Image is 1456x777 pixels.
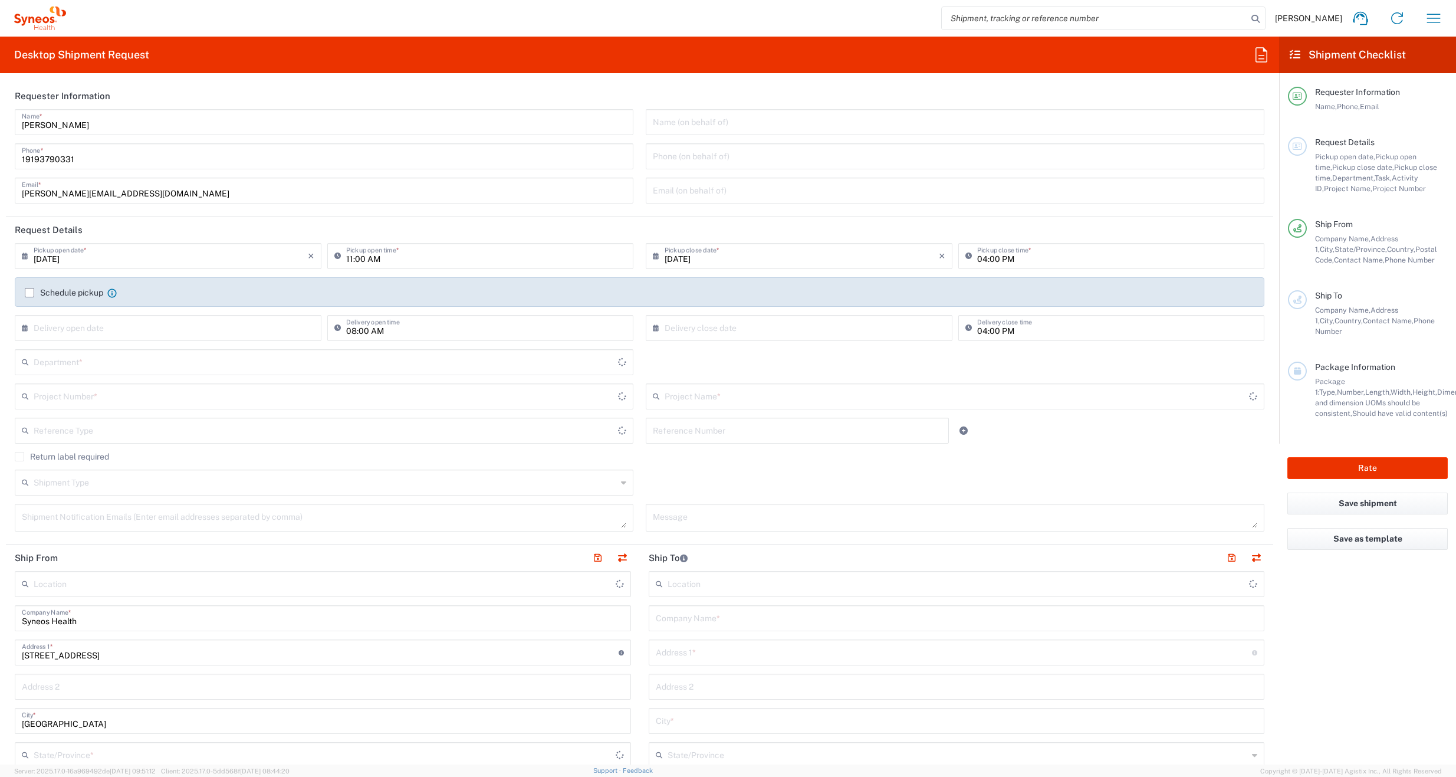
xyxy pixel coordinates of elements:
span: Project Number [1372,184,1426,193]
span: Should have valid content(s) [1352,409,1448,418]
span: Height, [1412,388,1437,396]
h2: Desktop Shipment Request [14,48,149,62]
span: Number, [1337,388,1365,396]
h2: Ship From [15,552,58,564]
span: Country, [1335,316,1363,325]
span: Ship To [1315,291,1342,300]
span: Width, [1391,388,1412,396]
span: Company Name, [1315,306,1370,314]
button: Save as template [1287,528,1448,550]
i: × [308,247,314,265]
span: Task, [1375,173,1392,182]
label: Schedule pickup [25,288,103,297]
h2: Ship To [649,552,688,564]
span: City, [1320,245,1335,254]
input: Shipment, tracking or reference number [942,7,1247,29]
span: State/Province, [1335,245,1387,254]
span: Client: 2025.17.0-5dd568f [161,768,290,775]
h2: Shipment Checklist [1290,48,1406,62]
span: [PERSON_NAME] [1275,13,1342,24]
span: Server: 2025.17.0-16a969492de [14,768,156,775]
span: Requester Information [1315,87,1400,97]
span: [DATE] 08:44:20 [240,768,290,775]
button: Rate [1287,457,1448,479]
span: Email [1360,102,1379,111]
span: Phone, [1337,102,1360,111]
span: Name, [1315,102,1337,111]
i: × [939,247,945,265]
span: City, [1320,316,1335,325]
span: Package Information [1315,362,1395,372]
span: Contact Name, [1363,316,1414,325]
span: Department, [1332,173,1375,182]
span: Ship From [1315,219,1353,229]
span: Copyright © [DATE]-[DATE] Agistix Inc., All Rights Reserved [1260,766,1442,776]
label: Return label required [15,452,109,461]
h2: Request Details [15,224,83,236]
span: Type, [1319,388,1337,396]
a: Support [593,767,623,774]
a: Feedback [623,767,653,774]
span: Project Name, [1324,184,1372,193]
span: Phone Number [1385,255,1435,264]
span: Package 1: [1315,377,1345,396]
span: Length, [1365,388,1391,396]
span: Contact Name, [1334,255,1385,264]
span: Pickup open date, [1315,152,1375,161]
span: Company Name, [1315,234,1370,243]
span: [DATE] 09:51:12 [110,768,156,775]
a: Add Reference [955,422,972,439]
span: Request Details [1315,137,1375,147]
button: Save shipment [1287,493,1448,514]
span: Country, [1387,245,1415,254]
h2: Requester Information [15,90,110,102]
span: Pickup close date, [1332,163,1394,172]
